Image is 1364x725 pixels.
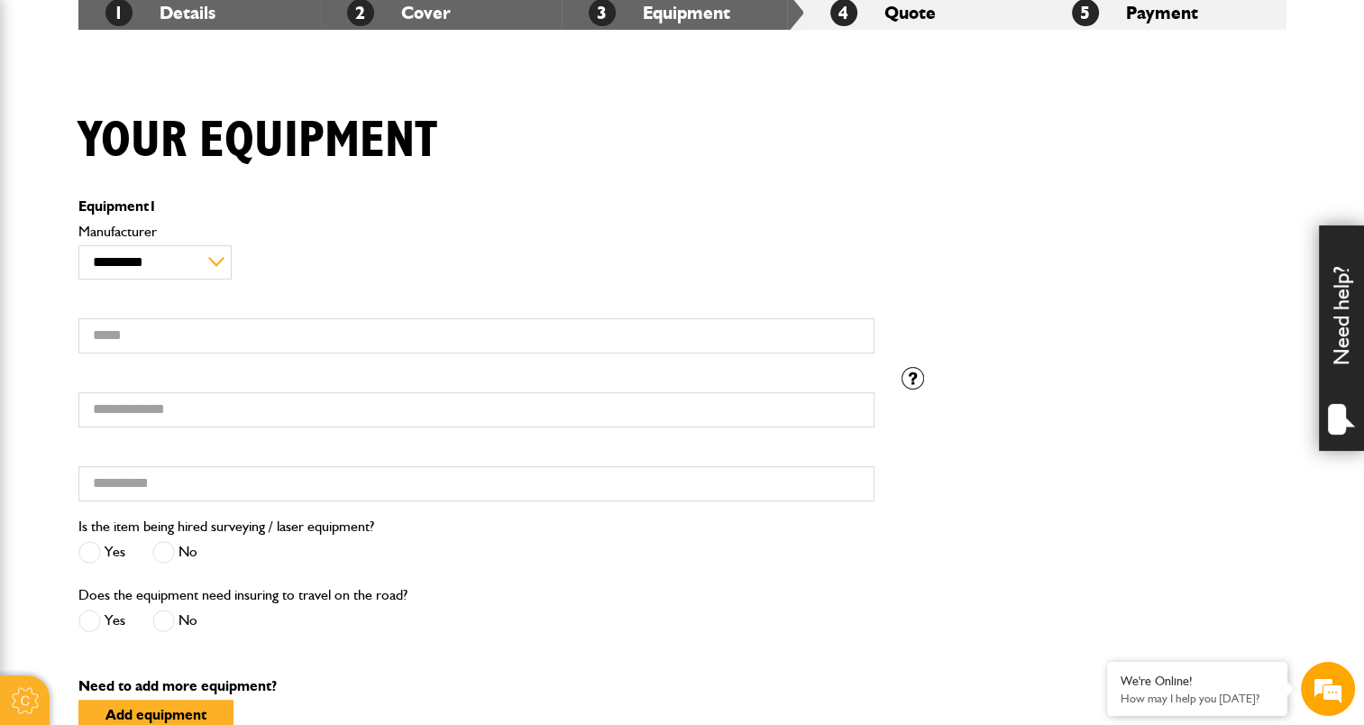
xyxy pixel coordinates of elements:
[78,111,437,171] h1: Your equipment
[1319,225,1364,451] div: Need help?
[1121,692,1274,705] p: How may I help you today?
[149,197,157,215] span: 1
[152,541,197,564] label: No
[78,199,874,214] p: Equipment
[152,610,197,632] label: No
[78,519,374,534] label: Is the item being hired surveying / laser equipment?
[78,588,407,602] label: Does the equipment need insuring to travel on the road?
[78,610,125,632] label: Yes
[1121,674,1274,689] div: We're Online!
[78,225,874,239] label: Manufacturer
[78,541,125,564] label: Yes
[347,2,451,23] a: 2Cover
[105,2,215,23] a: 1Details
[78,679,1286,693] p: Need to add more equipment?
